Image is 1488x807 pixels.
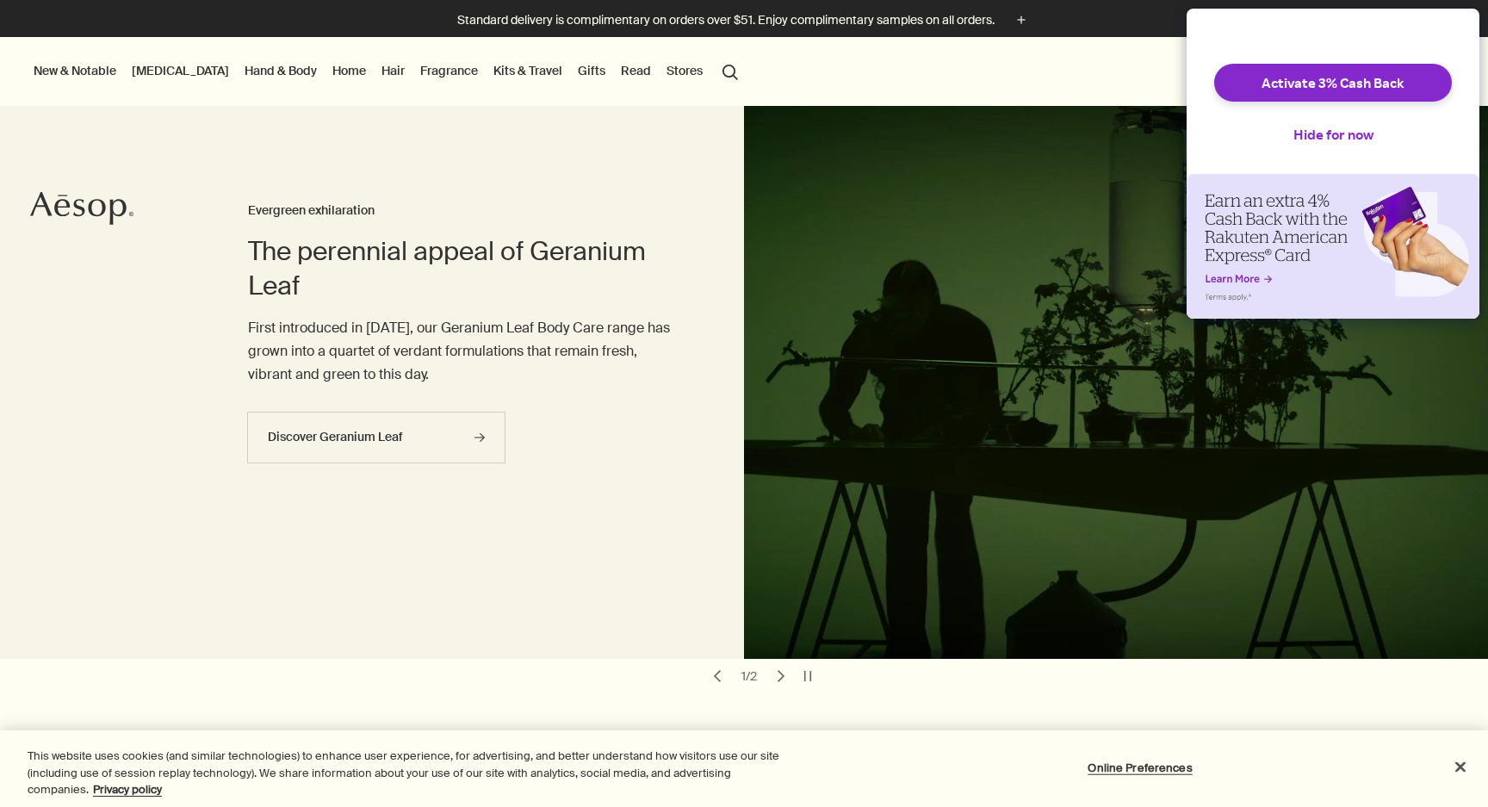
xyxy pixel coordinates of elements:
[30,37,746,106] nav: primary
[663,59,706,82] button: Stores
[457,11,995,29] p: Standard delivery is complimentary on orders over $51. Enjoy complimentary samples on all orders.
[28,748,818,798] div: This website uses cookies (and similar technologies) to enhance user experience, for advertising,...
[248,316,675,387] p: First introduced in [DATE], our Geranium Leaf Body Care range has grown into a quartet of verdant...
[457,10,1031,30] button: Standard delivery is complimentary on orders over $51. Enjoy complimentary samples on all orders.
[93,782,162,797] a: More information about your privacy, opens in a new tab
[128,59,232,82] a: [MEDICAL_DATA]
[417,59,481,82] a: Fragrance
[329,59,369,82] a: Home
[1441,748,1479,785] button: Close
[715,54,746,87] button: Open search
[30,59,120,82] button: New & Notable
[736,668,762,684] div: 1 / 2
[378,59,408,82] a: Hair
[248,234,675,303] h2: The perennial appeal of Geranium Leaf
[248,201,675,221] h3: Evergreen exhilaration
[30,191,133,226] svg: Aesop
[796,664,820,688] button: pause
[30,191,133,230] a: Aesop
[574,59,609,82] a: Gifts
[247,412,505,463] a: Discover Geranium Leaf
[705,664,729,688] button: previous slide
[617,59,654,82] a: Read
[241,59,320,82] a: Hand & Body
[1087,750,1194,785] button: Online Preferences, Opens the preference center dialog
[490,59,566,82] a: Kits & Travel
[769,664,793,688] button: next slide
